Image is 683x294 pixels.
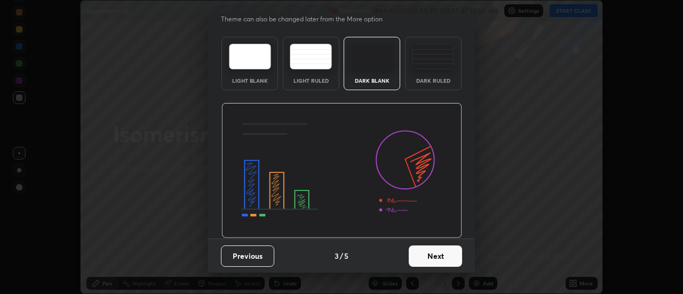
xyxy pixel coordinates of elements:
h4: 5 [344,250,348,261]
h4: / [340,250,343,261]
img: darkTheme.f0cc69e5.svg [351,44,393,69]
button: Previous [221,245,274,267]
img: lightRuledTheme.5fabf969.svg [290,44,332,69]
button: Next [409,245,462,267]
img: darkRuledTheme.de295e13.svg [412,44,454,69]
img: darkThemeBanner.d06ce4a2.svg [221,103,462,239]
p: Theme can also be changed later from the More option [221,14,394,24]
div: Light Ruled [290,78,332,83]
div: Light Blank [228,78,271,83]
div: Dark Ruled [412,78,455,83]
div: Dark Blank [351,78,393,83]
h4: 3 [335,250,339,261]
img: lightTheme.e5ed3b09.svg [229,44,271,69]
